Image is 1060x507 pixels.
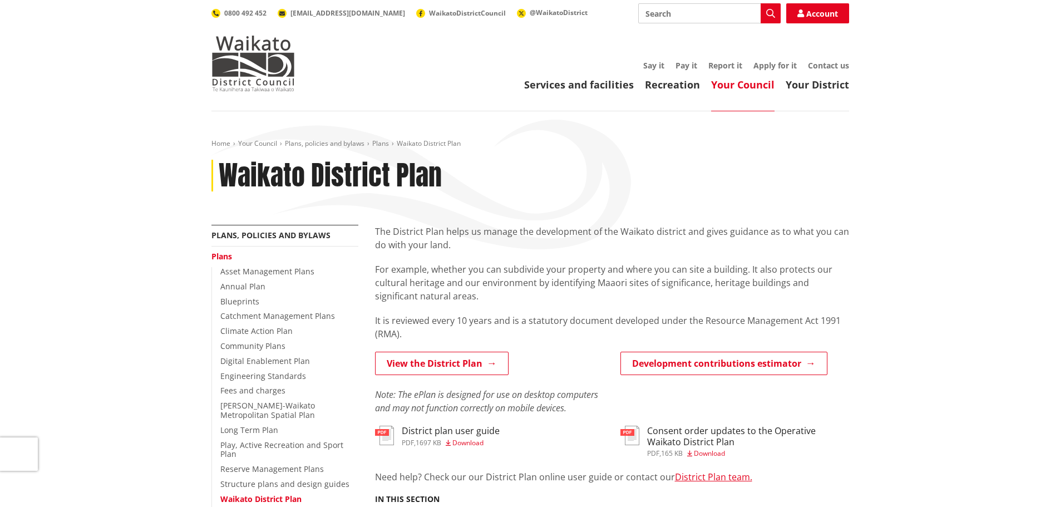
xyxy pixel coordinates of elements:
span: Download [694,449,725,458]
span: 0800 492 452 [224,8,267,18]
span: WaikatoDistrictCouncil [429,8,506,18]
a: District plan user guide pdf,1697 KB Download [375,426,500,446]
a: Your Council [711,78,775,91]
a: Community Plans [220,341,285,351]
a: Apply for it [753,60,797,71]
a: District Plan team. [675,471,752,483]
span: [EMAIL_ADDRESS][DOMAIN_NAME] [290,8,405,18]
a: 0800 492 452 [211,8,267,18]
a: Plans [372,139,389,148]
h3: District plan user guide [402,426,500,436]
span: Download [452,438,484,447]
h1: Waikato District Plan [219,160,442,192]
a: Play, Active Recreation and Sport Plan [220,440,343,460]
nav: breadcrumb [211,139,849,149]
a: Long Term Plan [220,425,278,435]
span: pdf [647,449,659,458]
a: Account [786,3,849,23]
p: For example, whether you can subdivide your property and where you can site a building. It also p... [375,263,849,303]
a: Report it [708,60,742,71]
a: Climate Action Plan [220,326,293,336]
a: Digital Enablement Plan [220,356,310,366]
span: pdf [402,438,414,447]
h5: In this section [375,495,440,504]
a: Development contributions estimator [620,352,827,375]
a: @WaikatoDistrict [517,8,588,17]
p: It is reviewed every 10 years and is a statutory document developed under the Resource Management... [375,314,849,341]
div: , [402,440,500,446]
a: Plans, policies and bylaws [285,139,364,148]
a: Contact us [808,60,849,71]
a: WaikatoDistrictCouncil [416,8,506,18]
p: Need help? Check our our District Plan online user guide or contact our [375,470,849,484]
a: Pay it [676,60,697,71]
a: Your Council [238,139,277,148]
span: 165 KB [661,449,683,458]
a: Plans, policies and bylaws [211,230,331,240]
a: [EMAIL_ADDRESS][DOMAIN_NAME] [278,8,405,18]
img: Waikato District Council - Te Kaunihera aa Takiwaa o Waikato [211,36,295,91]
a: Annual Plan [220,281,265,292]
span: Waikato District Plan [397,139,461,148]
em: Note: The ePlan is designed for use on desktop computers and may not function correctly on mobile... [375,388,598,414]
h3: Consent order updates to the Operative Waikato District Plan [647,426,849,447]
input: Search input [638,3,781,23]
a: Fees and charges [220,385,285,396]
span: @WaikatoDistrict [530,8,588,17]
a: Waikato District Plan [220,494,302,504]
a: Catchment Management Plans [220,311,335,321]
a: Plans [211,251,232,262]
a: Services and facilities [524,78,634,91]
a: View the District Plan [375,352,509,375]
a: Consent order updates to the Operative Waikato District Plan pdf,165 KB Download [620,426,849,456]
img: document-pdf.svg [375,426,394,445]
a: Your District [786,78,849,91]
a: Asset Management Plans [220,266,314,277]
a: Structure plans and design guides [220,479,349,489]
div: , [647,450,849,457]
a: Home [211,139,230,148]
a: Recreation [645,78,700,91]
span: 1697 KB [416,438,441,447]
img: document-pdf.svg [620,426,639,445]
a: Reserve Management Plans [220,464,324,474]
a: Blueprints [220,296,259,307]
a: Engineering Standards [220,371,306,381]
p: The District Plan helps us manage the development of the Waikato district and gives guidance as t... [375,225,849,252]
a: [PERSON_NAME]-Waikato Metropolitan Spatial Plan [220,400,315,420]
a: Say it [643,60,664,71]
